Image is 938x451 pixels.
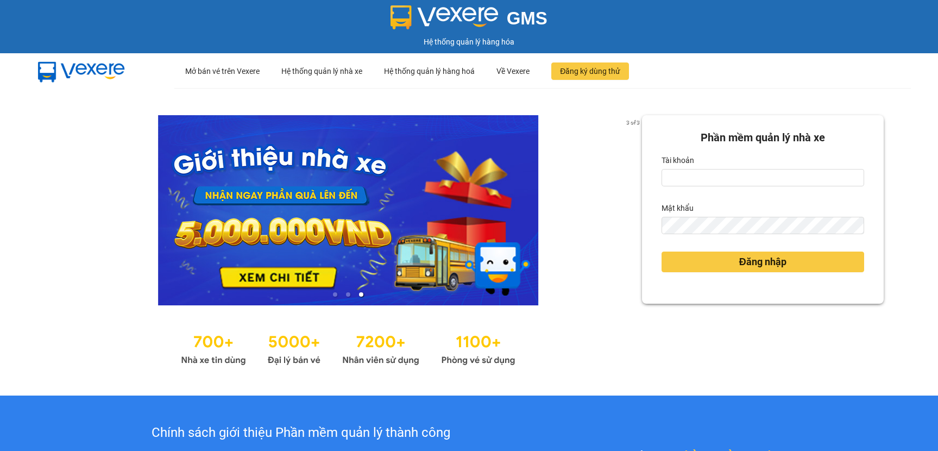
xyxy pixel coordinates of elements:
[66,423,536,443] div: Chính sách giới thiệu Phần mềm quản lý thành công
[54,115,70,305] button: previous slide / item
[662,252,864,272] button: Đăng nhập
[391,16,547,25] a: GMS
[739,254,786,270] span: Đăng nhập
[384,54,475,89] div: Hệ thống quản lý hàng hoá
[3,36,935,48] div: Hệ thống quản lý hàng hóa
[623,115,642,129] p: 3 of 3
[359,292,363,297] li: slide item 3
[185,54,260,89] div: Mở bán vé trên Vexere
[560,65,620,77] span: Đăng ký dùng thử
[551,62,629,80] button: Đăng ký dùng thử
[281,54,362,89] div: Hệ thống quản lý nhà xe
[627,115,642,305] button: next slide / item
[662,129,864,146] div: Phần mềm quản lý nhà xe
[333,292,337,297] li: slide item 1
[496,54,530,89] div: Về Vexere
[391,5,498,29] img: logo 2
[346,292,350,297] li: slide item 2
[662,152,694,169] label: Tài khoản
[662,217,864,234] input: Mật khẩu
[181,327,515,368] img: Statistics.png
[662,169,864,186] input: Tài khoản
[507,8,547,28] span: GMS
[662,199,694,217] label: Mật khẩu
[27,53,136,89] img: mbUUG5Q.png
